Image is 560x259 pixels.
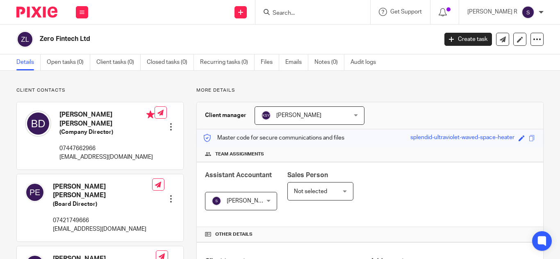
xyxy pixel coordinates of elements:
h3: Client manager [205,111,246,119]
a: Create task [444,33,492,46]
a: Details [16,54,41,70]
a: Files [261,54,279,70]
img: svg%3E [212,196,221,206]
p: [PERSON_NAME] R [467,8,517,16]
img: svg%3E [16,31,34,48]
img: svg%3E [25,110,51,137]
img: Pixie [16,7,57,18]
input: Search [272,10,346,17]
div: splendid-ultraviolet-waved-space-heater [410,133,514,143]
span: Get Support [390,9,422,15]
img: svg%3E [521,6,535,19]
span: [PERSON_NAME] [276,113,321,118]
h5: (Board Director) [53,200,152,208]
span: Sales Person [287,172,328,178]
img: svg%3E [25,182,45,202]
a: Audit logs [351,54,382,70]
h5: (Company Director) [59,128,155,136]
a: Notes (0) [314,54,344,70]
h2: Zero Fintech Ltd [40,35,354,43]
p: Client contacts [16,87,184,94]
p: 07421749666 [53,216,152,225]
span: [PERSON_NAME] R [227,198,277,204]
span: Assistant Accountant [205,172,272,178]
span: Not selected [294,189,327,194]
a: Open tasks (0) [47,54,90,70]
p: More details [196,87,544,94]
p: 07447662966 [59,144,155,153]
a: Closed tasks (0) [147,54,194,70]
h4: [PERSON_NAME] [PERSON_NAME] [59,110,155,128]
img: svg%3E [261,110,271,120]
a: Recurring tasks (0) [200,54,255,70]
i: Primary [146,110,155,119]
span: Other details [215,231,253,238]
h4: [PERSON_NAME] [PERSON_NAME] [53,182,152,200]
p: [EMAIL_ADDRESS][DOMAIN_NAME] [53,225,152,233]
p: Master code for secure communications and files [203,134,344,142]
p: [EMAIL_ADDRESS][DOMAIN_NAME] [59,153,155,161]
a: Emails [285,54,308,70]
a: Client tasks (0) [96,54,141,70]
span: Team assignments [215,151,264,158]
